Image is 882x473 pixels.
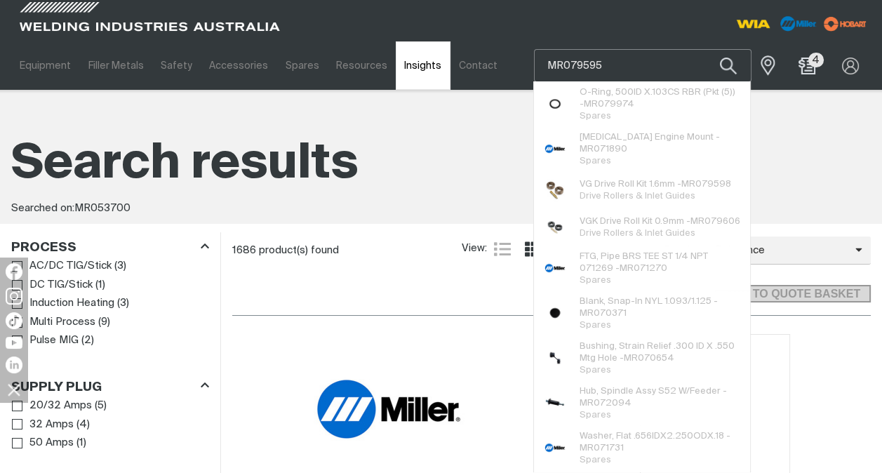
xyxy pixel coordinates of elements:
span: O-Ring, 500ID X.103CS RBR (Pkt (5)) - 9974 [580,86,740,110]
a: 32 Amps [12,415,74,434]
span: [MEDICAL_DATA] Engine Mount - 1890 [580,131,740,155]
span: ( 9 ) [98,314,110,331]
span: VG Drive Roll Kit 1.6mm - 9598 [580,178,731,190]
span: FTG, Pipe BRS TEE ST 1/4 NPT 071269 - 1270 [580,251,740,274]
span: Spares [580,321,611,330]
div: Process [11,238,209,257]
span: ( 1 ) [76,435,86,451]
button: Add selected products to the shopping cart [715,285,871,303]
a: 20/32 Amps [12,397,92,415]
a: 50 Amps [12,434,74,453]
img: hide socials [2,378,26,401]
span: Spares [580,411,611,420]
span: Drive Rollers & Inlet Guides [580,229,695,238]
span: Washer, Flat .656IDX2.250ODX.18 - 1731 [580,430,740,454]
span: Induction Heating [29,295,114,312]
span: Drive Rollers & Inlet Guides [580,192,695,201]
img: Facebook [6,263,22,280]
span: Spares [580,455,611,465]
span: MR07 [580,309,606,318]
span: Blank, Snap-In NYL 1.093/1.125 - 0371 [580,295,740,319]
span: MR07 [624,354,650,363]
span: AC/DC TIG/Stick [29,258,112,274]
a: Safety [152,41,201,90]
img: Instagram [6,288,22,305]
div: 1686 [232,244,462,258]
img: TikTok [6,312,22,329]
span: Spares [580,112,611,121]
a: AC/DC TIG/Stick [12,257,112,276]
img: miller [820,13,871,34]
a: Induction Heating [12,294,114,313]
span: 50 Amps [29,435,74,451]
a: Filler Metals [79,41,152,90]
span: ( 5 ) [95,398,107,414]
a: Insights [396,41,450,90]
section: Add to cart control [232,269,871,307]
span: ( 3 ) [114,258,126,274]
span: MR07 [580,444,606,453]
span: ( 2 ) [81,333,94,349]
span: 20/32 Amps [29,398,92,414]
h3: Supply Plug [11,380,102,396]
span: MR07 [681,180,707,189]
span: ( 3 ) [117,295,129,312]
ul: Process [12,257,208,350]
button: Search products [704,49,752,82]
a: Equipment [11,41,79,90]
img: YouTube [6,337,22,349]
a: Spares [277,41,328,90]
span: product(s) found [259,245,339,255]
div: Supply Plug [11,377,209,396]
span: Relevance [704,243,855,259]
div: Searched on: [11,201,871,217]
a: Multi Process [12,313,95,332]
span: DC TIG/Stick [29,277,93,293]
span: MR07 [580,399,606,408]
span: MR07 [584,100,610,109]
span: Bushing, Strain Relief .300 ID X .550 Mtg Hole - 0654 [580,340,740,364]
span: MR07 [580,145,606,154]
a: Contact [450,41,506,90]
section: Product list controls [232,232,871,268]
a: Pulse MIG [12,331,79,350]
a: Resources [328,41,396,90]
h3: Process [11,240,76,256]
a: Accessories [201,41,276,90]
span: View: [462,241,487,257]
span: 32 Amps [29,417,74,433]
span: Spares [580,156,611,166]
span: Hub, Spindle Assy S52 W/Feeder - 2094 [580,385,740,409]
input: Product name or item number... [535,50,751,81]
span: MR07 [620,264,646,273]
span: Multi Process [29,314,95,331]
span: Pulse MIG [29,333,79,349]
span: Spares [580,366,611,375]
span: ( 1 ) [95,277,105,293]
span: MR07 [690,217,716,226]
ul: Supply Plug [12,397,208,453]
span: ( 4 ) [76,417,90,433]
span: Spares [580,276,611,285]
a: List view [494,241,511,258]
span: MR053700 [74,203,131,213]
nav: Main [11,41,656,90]
h1: Search results [11,133,871,196]
img: LinkedIn [6,357,22,373]
a: DC TIG/Stick [12,276,93,295]
span: ADD TO QUOTE BASKET [716,285,869,303]
span: VGK Drive Roll Kit 0.9mm - 9606 [580,215,740,227]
